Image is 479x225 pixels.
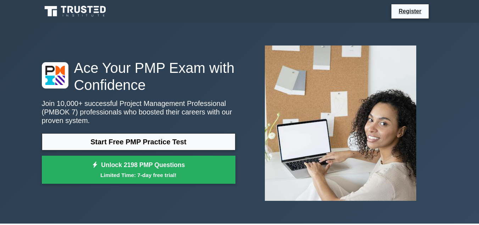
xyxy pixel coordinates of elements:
[42,59,235,93] h1: Ace Your PMP Exam with Confidence
[42,156,235,184] a: Unlock 2198 PMP QuestionsLimited Time: 7-day free trial!
[42,133,235,150] a: Start Free PMP Practice Test
[394,7,425,16] a: Register
[42,99,235,125] p: Join 10,000+ successful Project Management Professional (PMBOK 7) professionals who boosted their...
[51,171,227,179] small: Limited Time: 7-day free trial!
